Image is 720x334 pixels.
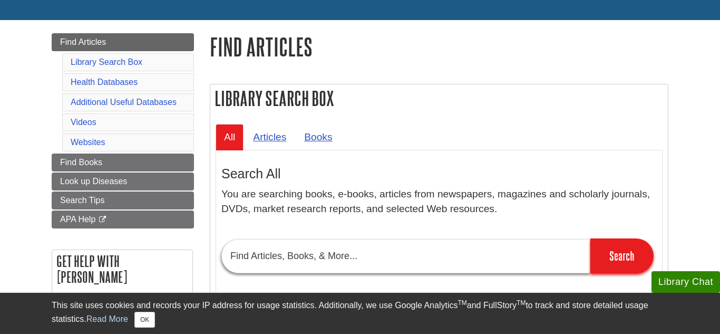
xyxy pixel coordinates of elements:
a: Books [296,124,340,150]
a: Articles [245,124,295,150]
h3: Search All [221,166,657,182]
button: Library Chat [651,271,720,293]
i: This link opens in a new window [98,216,107,223]
input: Search [590,238,654,273]
span: Find Articles [60,37,106,46]
a: Health Databases [71,78,138,87]
h1: Find Articles [210,33,668,60]
button: Close [134,312,155,328]
a: Websites [71,138,105,147]
sup: TM [458,299,466,307]
span: Look up Diseases [60,177,127,186]
a: Find Books [52,154,194,171]
a: Search Tips [52,192,194,209]
span: Find Books [60,158,102,167]
a: Videos [71,118,96,127]
a: Find Articles [52,33,194,51]
input: Find Articles, Books, & More... [221,239,590,273]
a: Look up Diseases [52,173,194,190]
h2: Get help with [PERSON_NAME] [52,250,192,288]
a: All [216,124,244,150]
div: This site uses cookies and records your IP address for usage statistics. Additionally, we use Goo... [52,299,668,328]
p: You are searching books, e-books, articles from newspapers, magazines and scholarly journals, DVD... [221,187,657,217]
a: Read More [86,314,128,323]
span: APA Help [60,215,95,224]
span: Search Tips [60,196,104,205]
a: APA Help [52,211,194,228]
h2: Library Search Box [210,84,668,112]
a: Library Search Box [71,58,142,66]
a: Additional Useful Databases [71,98,177,107]
sup: TM [517,299,526,307]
